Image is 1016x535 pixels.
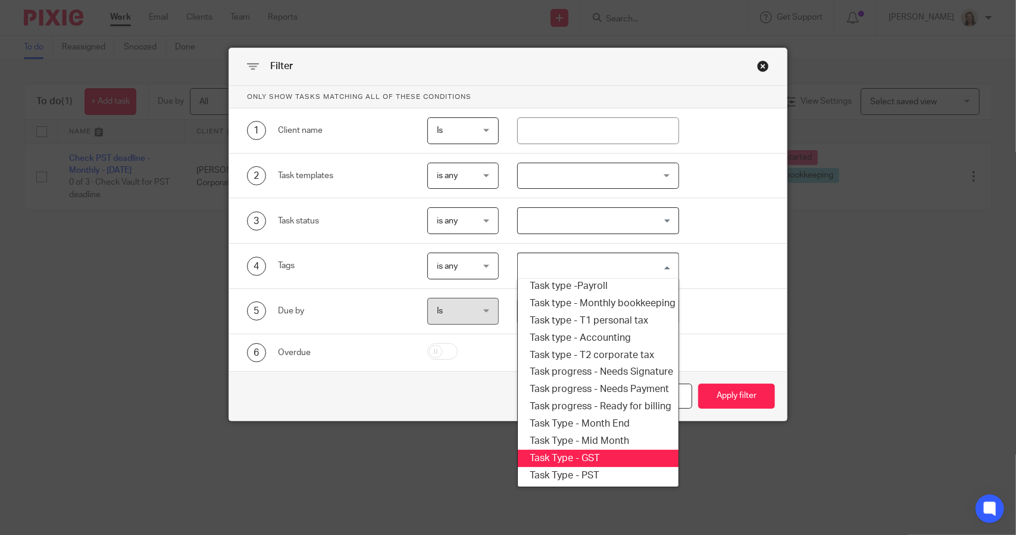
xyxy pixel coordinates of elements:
li: Task progress - Ready for billing [518,398,678,415]
span: Is [437,307,443,315]
li: Task Type - Mid Month [518,433,678,450]
li: Task Type - GST [518,450,678,467]
div: Due by [278,305,408,317]
input: Search for option [519,256,671,276]
div: Overdue [278,347,408,359]
button: Apply filter [698,384,775,409]
li: Task type - T2 corporate tax [518,347,678,364]
span: is any [437,262,458,270]
span: is any [437,217,458,225]
li: Task type - Monthly bookkeeping [518,295,678,312]
li: Task type - Accounting [518,329,678,347]
li: Task progress - Needs Payment [518,381,678,398]
div: Close this dialog window [757,60,769,72]
div: Task templates [278,170,408,182]
span: Filter [270,61,293,71]
div: 1 [247,121,266,140]
li: Task type - T1 personal tax [518,312,678,329]
input: Search for option [519,210,671,231]
div: Client name [278,125,408,136]
span: is any [437,172,458,180]
li: Task Type - Month End [518,415,678,433]
div: 5 [247,301,266,321]
div: Tags [278,260,408,272]
div: 4 [247,257,266,276]
li: Task Type - PST [518,467,678,484]
div: Search for option [517,207,679,234]
p: Only show tasks matching all of these conditions [229,86,787,108]
span: Is [437,126,443,135]
div: 2 [247,166,266,185]
div: 3 [247,211,266,231]
div: 6 [247,343,266,362]
li: Task progress - Needs Signature [518,363,678,381]
li: Task type -Payroll [518,278,678,295]
div: Task status [278,215,408,227]
div: Search for option [517,253,679,279]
